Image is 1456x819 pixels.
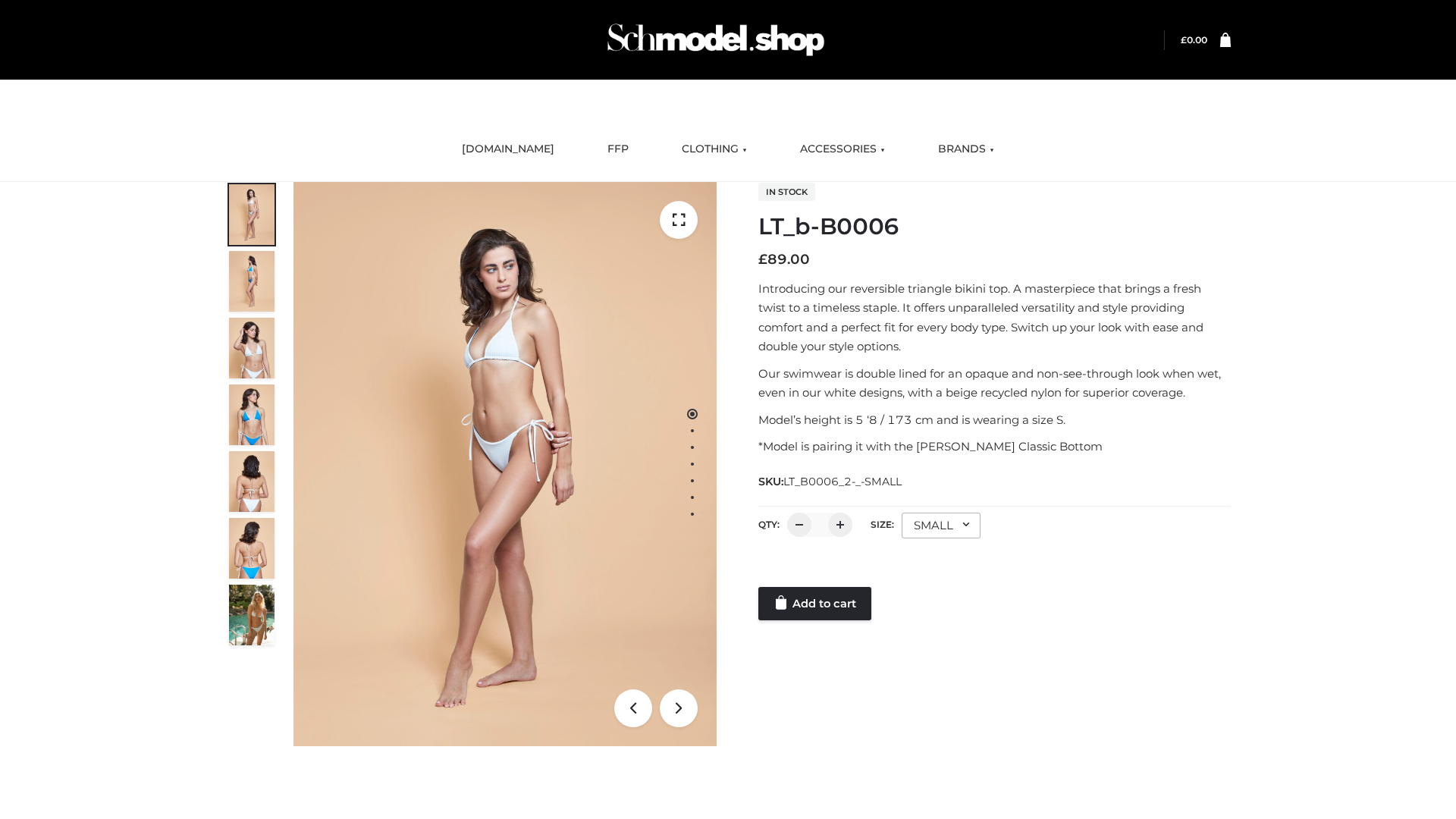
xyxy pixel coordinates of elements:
[758,279,1231,356] p: Introducing our reversible triangle bikini top. A masterpiece that brings a fresh twist to a time...
[758,472,903,491] span: SKU:
[758,410,1231,430] p: Model’s height is 5 ‘8 / 173 cm and is wearing a size S.
[229,585,275,645] img: Arieltop_CloudNine_AzureSky2.jpg
[229,184,275,245] img: ArielClassicBikiniTop_CloudNine_AzureSky_OW114ECO_1-scaled.jpg
[670,133,758,166] a: CLOTHING
[1181,34,1207,45] bdi: 0.00
[927,133,1006,166] a: BRANDS
[758,213,1231,240] h1: LT_b-B0006
[783,475,902,488] span: LT_B0006_2-_-SMALL
[229,518,275,579] img: ArielClassicBikiniTop_CloudNine_AzureSky_OW114ECO_8-scaled.jpg
[229,384,275,445] img: ArielClassicBikiniTop_CloudNine_AzureSky_OW114ECO_4-scaled.jpg
[758,251,810,268] bdi: 89.00
[229,451,275,512] img: ArielClassicBikiniTop_CloudNine_AzureSky_OW114ECO_7-scaled.jpg
[1181,34,1207,45] a: £0.00
[758,519,780,530] label: QTY:
[602,10,830,70] img: Schmodel Admin 964
[758,587,871,620] a: Add to cart
[596,133,640,166] a: FFP
[871,519,894,530] label: Size:
[758,437,1231,457] p: *Model is pairing it with the [PERSON_NAME] Classic Bottom
[758,183,815,201] span: In stock
[450,133,566,166] a: [DOMAIN_NAME]
[229,251,275,312] img: ArielClassicBikiniTop_CloudNine_AzureSky_OW114ECO_2-scaled.jpg
[758,364,1231,403] p: Our swimwear is double lined for an opaque and non-see-through look when wet, even in our white d...
[1181,34,1187,45] span: £
[902,513,981,538] div: SMALL
[229,318,275,378] img: ArielClassicBikiniTop_CloudNine_AzureSky_OW114ECO_3-scaled.jpg
[758,251,767,268] span: £
[293,182,717,746] img: ArielClassicBikiniTop_CloudNine_AzureSky_OW114ECO_1
[789,133,896,166] a: ACCESSORIES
